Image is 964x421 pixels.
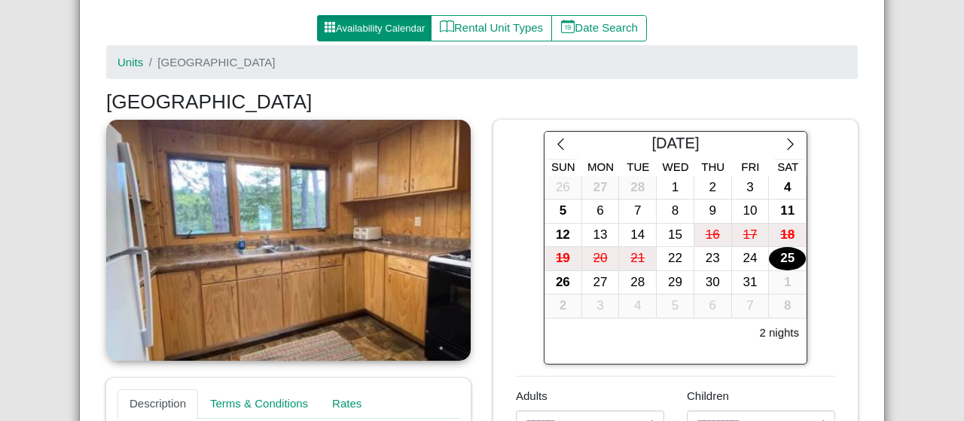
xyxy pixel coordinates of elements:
button: 7 [619,200,657,224]
svg: chevron right [783,137,798,151]
div: 4 [769,176,806,200]
div: 27 [582,176,619,200]
div: 13 [582,224,619,247]
button: chevron left [545,132,577,159]
h3: [GEOGRAPHIC_DATA] [106,90,858,114]
button: 27 [582,271,620,295]
div: 26 [545,271,581,294]
div: 14 [619,224,656,247]
div: 26 [545,176,581,200]
div: 23 [694,247,731,270]
button: 14 [619,224,657,248]
svg: chevron left [554,137,568,151]
button: 1 [769,271,807,295]
div: 9 [694,200,731,223]
button: 19 [545,247,582,271]
div: 20 [582,247,619,270]
div: 17 [732,224,769,247]
button: 23 [694,247,732,271]
span: Fri [741,160,759,173]
span: Children [687,389,729,402]
button: 29 [657,271,694,295]
button: 27 [582,176,620,200]
div: 11 [769,200,806,223]
button: chevron right [774,132,807,159]
button: 16 [694,224,732,248]
button: 5 [545,200,582,224]
button: 11 [769,200,807,224]
div: 5 [545,200,581,223]
button: 2 [694,176,732,200]
svg: grid3x3 gap fill [324,21,336,33]
button: bookRental Unit Types [431,15,552,42]
button: 13 [582,224,620,248]
div: 28 [619,271,656,294]
div: 6 [582,200,619,223]
button: 2 [545,294,582,319]
div: 1 [769,271,806,294]
button: 21 [619,247,657,271]
button: 28 [619,271,657,295]
button: 31 [732,271,770,295]
button: 3 [732,176,770,200]
a: Units [117,56,143,69]
button: 30 [694,271,732,295]
button: 20 [582,247,620,271]
div: [DATE] [577,132,774,159]
div: 1 [657,176,694,200]
div: 16 [694,224,731,247]
span: Sun [551,160,575,173]
div: 25 [769,247,806,270]
div: 27 [582,271,619,294]
button: 8 [657,200,694,224]
button: 7 [732,294,770,319]
button: 5 [657,294,694,319]
div: 2 [545,294,581,318]
button: 26 [545,271,582,295]
div: 12 [545,224,581,247]
div: 18 [769,224,806,247]
a: Description [117,389,198,419]
button: grid3x3 gap fillAvailability Calendar [317,15,432,42]
div: 31 [732,271,769,294]
span: Tue [627,160,649,173]
div: 21 [619,247,656,270]
div: 24 [732,247,769,270]
div: 2 [694,176,731,200]
button: 24 [732,247,770,271]
div: 10 [732,200,769,223]
span: [GEOGRAPHIC_DATA] [157,56,275,69]
button: 9 [694,200,732,224]
span: Thu [701,160,725,173]
button: 18 [769,224,807,248]
span: Wed [663,160,689,173]
span: Adults [516,389,548,402]
div: 7 [619,200,656,223]
button: 6 [694,294,732,319]
button: calendar dateDate Search [551,15,647,42]
button: 26 [545,176,582,200]
button: 22 [657,247,694,271]
button: 28 [619,176,657,200]
div: 22 [657,247,694,270]
svg: calendar date [561,20,575,34]
button: 17 [732,224,770,248]
div: 29 [657,271,694,294]
div: 4 [619,294,656,318]
button: 8 [769,294,807,319]
span: Mon [587,160,614,173]
button: 6 [582,200,620,224]
button: 15 [657,224,694,248]
div: 5 [657,294,694,318]
span: Sat [777,160,798,173]
a: Terms & Conditions [198,389,320,419]
a: Rates [320,389,374,419]
div: 6 [694,294,731,318]
svg: book [440,20,454,34]
div: 3 [582,294,619,318]
div: 15 [657,224,694,247]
